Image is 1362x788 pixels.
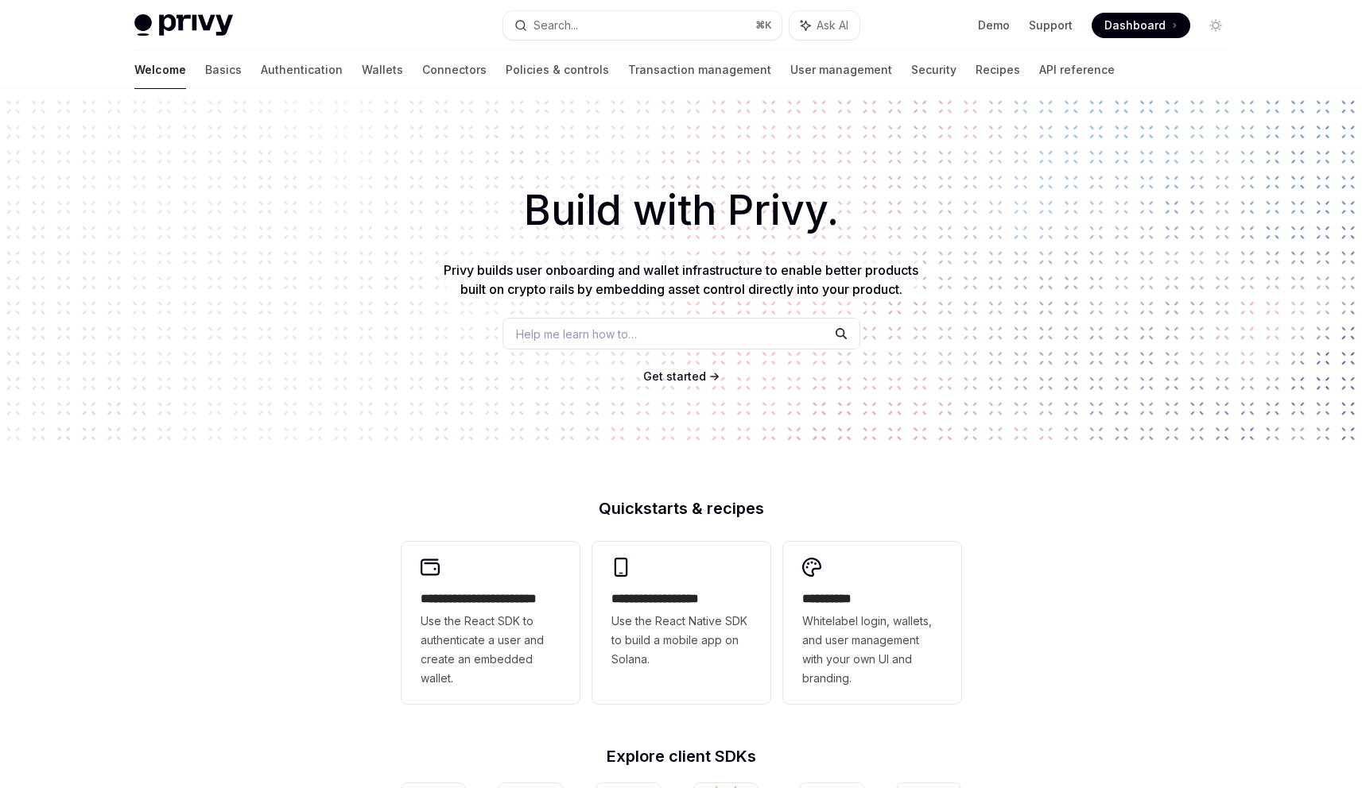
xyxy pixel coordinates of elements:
span: Dashboard [1104,17,1166,33]
div: Search... [534,16,578,35]
span: Whitelabel login, wallets, and user management with your own UI and branding. [802,612,942,688]
a: Recipes [976,51,1020,89]
span: Use the React Native SDK to build a mobile app on Solana. [611,612,751,669]
img: light logo [134,14,233,37]
a: Basics [205,51,242,89]
a: User management [790,51,892,89]
a: **** *****Whitelabel login, wallets, and user management with your own UI and branding. [783,542,961,704]
span: ⌘ K [755,19,772,32]
span: Privy builds user onboarding and wallet infrastructure to enable better products built on crypto ... [444,262,918,297]
a: Security [911,51,957,89]
a: **** **** **** ***Use the React Native SDK to build a mobile app on Solana. [592,542,770,704]
a: Demo [978,17,1010,33]
button: Ask AI [790,11,859,40]
a: Transaction management [628,51,771,89]
a: Authentication [261,51,343,89]
a: Welcome [134,51,186,89]
span: Get started [643,369,706,383]
h2: Explore client SDKs [402,748,961,764]
a: Wallets [362,51,403,89]
span: Ask AI [817,17,848,33]
a: Get started [643,369,706,384]
a: Policies & controls [506,51,609,89]
a: Dashboard [1092,13,1190,38]
span: Help me learn how to… [516,326,637,342]
span: Use the React SDK to authenticate a user and create an embedded wallet. [421,612,561,688]
a: Connectors [422,51,487,89]
a: API reference [1039,51,1115,89]
h1: Build with Privy. [25,180,1337,241]
h2: Quickstarts & recipes [402,500,961,516]
a: Support [1029,17,1073,33]
button: Search...⌘K [503,11,782,40]
button: Toggle dark mode [1203,13,1228,38]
